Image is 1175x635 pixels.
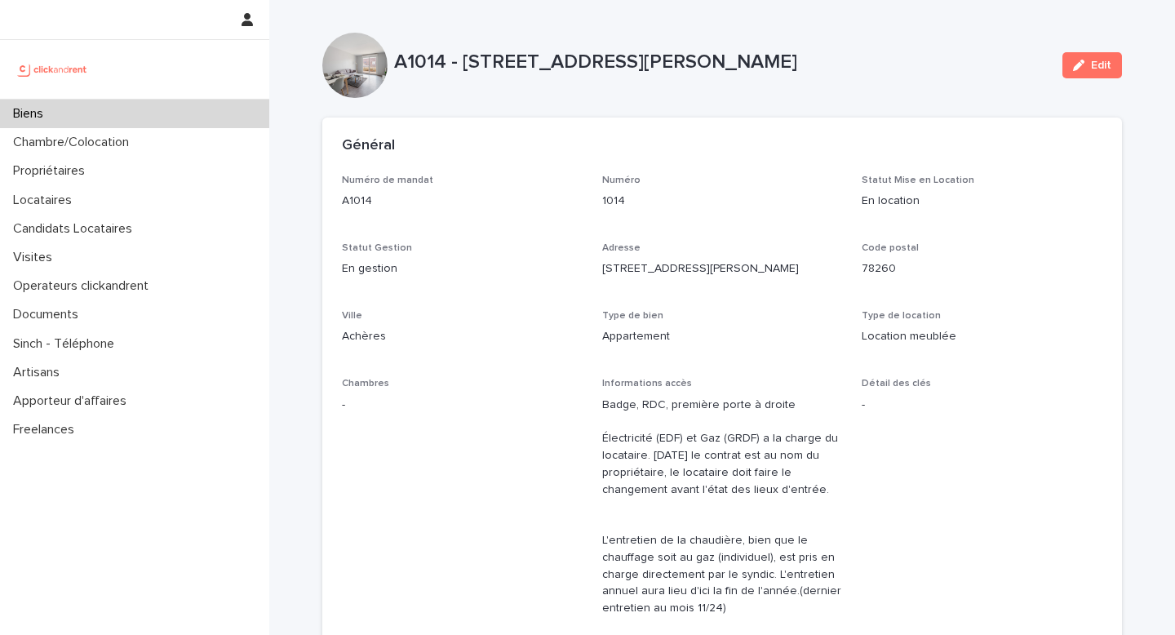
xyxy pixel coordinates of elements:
p: Appartement [602,328,843,345]
p: 78260 [862,260,1102,278]
img: UCB0brd3T0yccxBKYDjQ [13,53,92,86]
p: Achères [342,328,583,345]
p: Artisans [7,365,73,380]
p: Documents [7,307,91,322]
span: Statut Mise en Location [862,175,974,185]
p: Location meublée [862,328,1102,345]
span: Informations accès [602,379,692,389]
span: Numéro de mandat [342,175,433,185]
p: Biens [7,106,56,122]
span: Edit [1091,60,1111,71]
span: Code postal [862,243,919,253]
p: Visites [7,250,65,265]
p: Propriétaires [7,163,98,179]
p: A1014 [342,193,583,210]
p: A1014 - [STREET_ADDRESS][PERSON_NAME] [394,51,1049,74]
span: Type de bien [602,311,663,321]
p: Candidats Locataires [7,221,145,237]
h2: Général [342,137,395,155]
span: Numéro [602,175,641,185]
span: Adresse [602,243,641,253]
p: Locataires [7,193,85,208]
p: En location [862,193,1102,210]
p: Sinch - Téléphone [7,336,127,352]
p: Chambre/Colocation [7,135,142,150]
p: Apporteur d'affaires [7,393,140,409]
p: Badge, RDC, première porte à droite Électricité (EDF) et Gaz (GRDF) a la charge du locataire. [DA... [602,397,843,617]
span: Chambres [342,379,389,389]
button: Edit [1062,52,1122,78]
span: Type de location [862,311,941,321]
p: [STREET_ADDRESS][PERSON_NAME] [602,260,843,278]
span: Détail des clés [862,379,931,389]
p: Freelances [7,422,87,437]
p: 1014 [602,193,843,210]
p: En gestion [342,260,583,278]
p: - [862,397,1102,414]
p: Operateurs clickandrent [7,278,162,294]
span: Ville [342,311,362,321]
span: Statut Gestion [342,243,412,253]
p: - [342,397,583,414]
